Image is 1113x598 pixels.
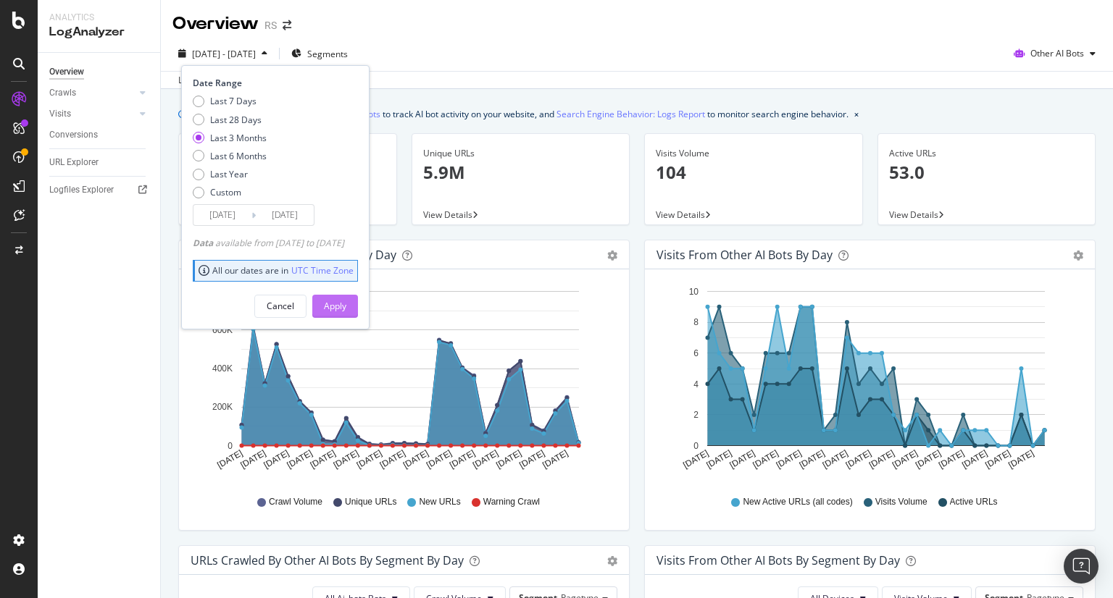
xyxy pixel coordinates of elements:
div: Conversions [49,127,98,143]
text: 8 [693,318,699,328]
div: info banner [178,106,1096,122]
p: 53.0 [889,160,1085,185]
button: Other AI Bots [1008,42,1101,65]
text: 6 [693,348,699,358]
div: All our dates are in [199,264,354,277]
button: Cancel [254,295,307,318]
a: Overview [49,64,150,80]
span: Visits Volume [875,496,927,508]
text: 0 [693,441,699,451]
text: [DATE] [844,448,873,471]
text: [DATE] [494,448,523,471]
div: gear [607,556,617,566]
text: [DATE] [937,448,966,471]
span: View Details [423,209,472,221]
a: Logfiles Explorer [49,182,150,198]
a: Search Engine Behavior: Logs Report [556,106,705,122]
div: Last 28 Days [210,114,262,126]
div: Last 6 Months [210,150,267,162]
text: 400K [212,363,233,374]
div: gear [1073,250,1083,261]
div: Cancel [267,300,294,312]
div: Unique URLs [423,147,619,160]
div: RS [264,18,277,33]
div: Visits [49,106,71,122]
text: [DATE] [914,448,943,471]
span: Segments [307,48,348,60]
text: 2 [693,410,699,420]
div: Crawls [49,85,76,101]
div: We introduced 2 new report templates: to track AI bot activity on your website, and to monitor se... [193,106,849,122]
span: [DATE] - [DATE] [192,48,256,60]
div: URL Explorer [49,155,99,170]
div: Date Range [193,77,354,89]
a: Crawls [49,85,136,101]
div: Last 3 Months [210,132,267,144]
div: Active URLs [889,147,1085,160]
div: Apply [324,300,346,312]
text: [DATE] [821,448,850,471]
button: [DATE] - [DATE] [172,42,273,65]
text: [DATE] [378,448,407,471]
button: Apply [312,295,358,318]
text: 600K [212,325,233,335]
div: Last Year [193,168,267,180]
div: Overview [49,64,84,80]
div: Last 3 Months [193,132,267,144]
div: Overview [172,12,259,36]
div: URLs Crawled by Other AI Bots By Segment By Day [191,553,464,568]
div: Last 7 Days [210,95,257,107]
text: 0 [228,441,233,451]
text: [DATE] [262,448,291,471]
span: Active URLs [950,496,998,508]
span: View Details [889,209,938,221]
text: [DATE] [1006,448,1035,471]
div: Custom [210,186,241,198]
div: arrow-right-arrow-left [283,20,291,30]
a: UTC Time Zone [291,264,354,277]
span: New URLs [419,496,460,508]
text: [DATE] [517,448,546,471]
div: LogAnalyzer [49,24,149,41]
text: [DATE] [704,448,733,471]
text: [DATE] [448,448,477,471]
text: [DATE] [867,448,896,471]
a: Conversions [49,127,150,143]
div: Logfiles Explorer [49,182,114,198]
span: Warning Crawl [483,496,540,508]
text: [DATE] [401,448,430,471]
div: available from [DATE] to [DATE] [193,237,344,249]
text: [DATE] [775,448,804,471]
div: Last 7 Days [193,95,267,107]
div: Open Intercom Messenger [1064,549,1099,584]
button: close banner [851,104,862,125]
text: [DATE] [285,448,314,471]
span: New Active URLs (all codes) [743,496,852,508]
input: End Date [256,205,314,225]
span: Other AI Bots [1030,47,1084,59]
button: Segments [285,42,354,65]
a: URL Explorer [49,155,150,170]
text: [DATE] [425,448,454,471]
text: 10 [689,287,699,297]
p: 5.9M [423,160,619,185]
div: Visits from Other AI Bots By Segment By Day [656,553,900,568]
text: [DATE] [355,448,384,471]
div: Last 6 Months [193,150,267,162]
div: Analytics [49,12,149,24]
svg: A chart. [191,281,612,482]
span: Crawl Volume [269,496,322,508]
svg: A chart. [656,281,1078,482]
text: 200K [212,403,233,413]
text: [DATE] [541,448,570,471]
span: View Details [656,209,705,221]
div: gear [607,250,617,261]
span: Unique URLs [345,496,396,508]
text: [DATE] [471,448,500,471]
div: Last Year [210,168,248,180]
span: Data [193,237,215,249]
p: 104 [656,160,851,185]
div: Custom [193,186,267,198]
